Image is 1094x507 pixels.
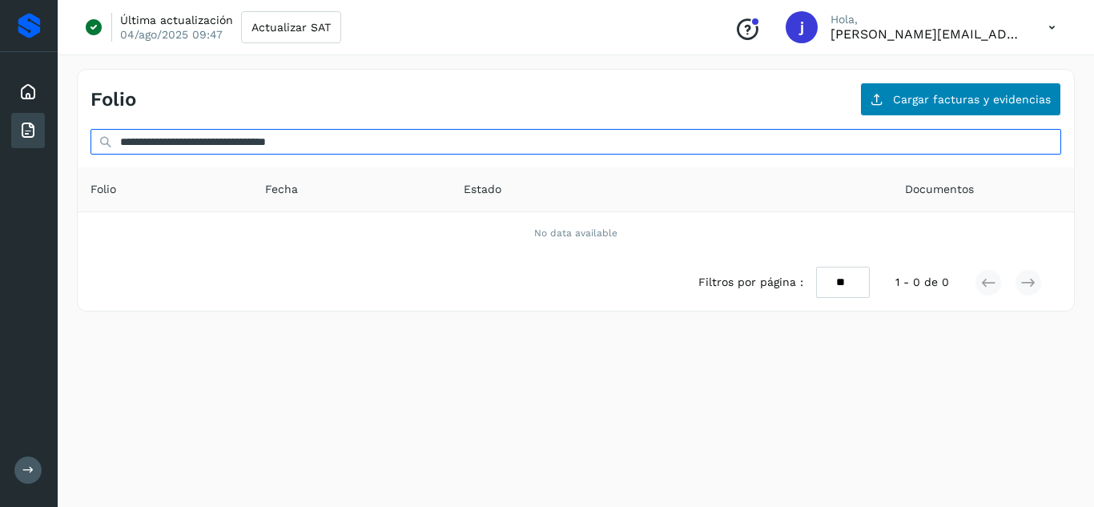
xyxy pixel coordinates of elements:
span: 1 - 0 de 0 [895,274,949,291]
span: Actualizar SAT [251,22,331,33]
div: Facturas [11,113,45,148]
h4: Folio [90,88,136,111]
p: 04/ago/2025 09:47 [120,27,223,42]
button: Cargar facturas y evidencias [860,82,1061,116]
span: Fecha [265,181,298,198]
p: jonathan.arriaga21@hotmail.com [831,26,1023,42]
span: Filtros por página : [698,274,803,291]
span: Estado [464,181,501,198]
p: Hola, [831,13,1023,26]
div: Inicio [11,74,45,110]
span: Documentos [905,181,974,198]
td: No data available [78,212,1074,254]
span: Cargar facturas y evidencias [893,94,1051,105]
button: Actualizar SAT [241,11,341,43]
p: Última actualización [120,13,233,27]
span: Folio [90,181,116,198]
